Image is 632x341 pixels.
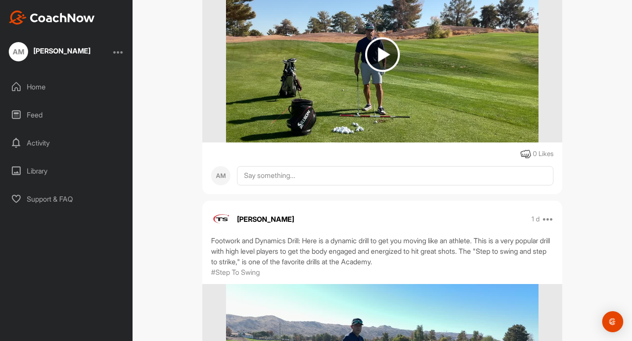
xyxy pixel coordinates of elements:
[531,215,540,224] p: 1 d
[5,76,129,98] div: Home
[211,210,230,229] img: avatar
[211,267,260,277] p: #Step To Swing
[237,214,294,224] p: [PERSON_NAME]
[211,166,230,185] div: AM
[5,188,129,210] div: Support & FAQ
[5,160,129,182] div: Library
[9,11,95,25] img: CoachNow
[365,37,400,72] img: play
[5,132,129,154] div: Activity
[533,149,553,159] div: 0 Likes
[5,104,129,126] div: Feed
[33,47,90,54] div: [PERSON_NAME]
[211,235,553,267] div: Footwork and Dynamics Drill: Here is a dynamic drill to get you moving like an athlete. This is a...
[9,42,28,61] div: AM
[602,311,623,332] div: Open Intercom Messenger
